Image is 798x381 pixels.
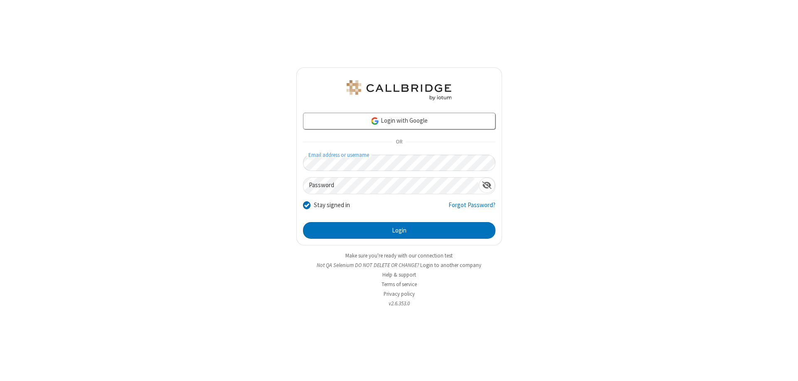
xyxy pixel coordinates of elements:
button: Login to another company [420,261,481,269]
a: Privacy policy [384,290,415,297]
button: Login [303,222,495,239]
li: v2.6.353.0 [296,299,502,307]
a: Login with Google [303,113,495,129]
input: Email address or username [303,155,495,171]
label: Stay signed in [314,200,350,210]
a: Make sure you're ready with our connection test [345,252,453,259]
div: Show password [479,178,495,193]
img: google-icon.png [370,116,379,126]
a: Help & support [382,271,416,278]
img: QA Selenium DO NOT DELETE OR CHANGE [345,80,453,100]
li: Not QA Selenium DO NOT DELETE OR CHANGE? [296,261,502,269]
a: Forgot Password? [448,200,495,216]
span: OR [392,136,406,148]
input: Password [303,178,479,194]
a: Terms of service [382,281,417,288]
